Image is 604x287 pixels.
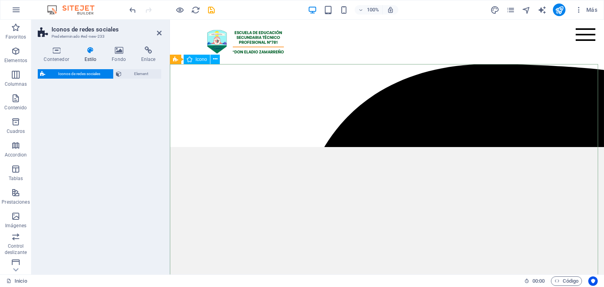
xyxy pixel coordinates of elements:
button: design [490,5,499,15]
button: Más [572,4,600,16]
i: Al redimensionar, ajustar el nivel de zoom automáticamente para ajustarse al dispositivo elegido. [387,6,394,13]
h4: Contenedor [38,46,78,63]
p: Tablas [9,175,23,182]
h4: Estilo [78,46,106,63]
p: Contenido [4,105,27,111]
i: Deshacer: Añadir elemento (Ctrl+Z) [128,6,137,15]
img: Editor Logo [45,5,104,15]
span: Más [575,6,597,14]
button: publish [553,4,565,16]
p: Imágenes [5,223,26,229]
h6: 100% [366,5,379,15]
h6: Tiempo de la sesión [524,276,545,286]
p: Favoritos [6,34,26,40]
h4: Fondo [106,46,135,63]
p: Elementos [4,57,27,64]
button: 100% [355,5,383,15]
button: Haz clic para salir del modo de previsualización y seguir editando [175,5,184,15]
button: Usercentrics [588,276,598,286]
i: Volver a cargar página [191,6,200,15]
button: save [206,5,216,15]
span: Código [554,276,578,286]
button: Código [551,276,582,286]
i: Publicar [555,6,564,15]
button: navigator [521,5,531,15]
span: Iconos de redes sociales [48,69,111,79]
p: Cuadros [7,128,25,134]
button: reload [191,5,200,15]
button: undo [128,5,137,15]
button: Iconos de redes sociales [38,69,113,79]
i: Navegador [522,6,531,15]
p: Accordion [5,152,27,158]
p: Prestaciones [2,199,29,205]
p: Columnas [5,81,27,87]
a: Haz clic para cancelar la selección y doble clic para abrir páginas [6,276,27,286]
h2: Iconos de redes sociales [52,26,162,33]
i: Páginas (Ctrl+Alt+S) [506,6,515,15]
button: Element [114,69,162,79]
button: text_generator [537,5,547,15]
button: pages [506,5,515,15]
i: Diseño (Ctrl+Alt+Y) [490,6,499,15]
i: AI Writer [538,6,547,15]
span: Element [124,69,159,79]
i: Guardar (Ctrl+S) [207,6,216,15]
span: 00 00 [532,276,545,286]
h4: Enlace [135,46,162,63]
span: : [538,278,539,284]
h3: Predeterminado #ed-new-233 [52,33,146,40]
span: Icono [195,57,207,62]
